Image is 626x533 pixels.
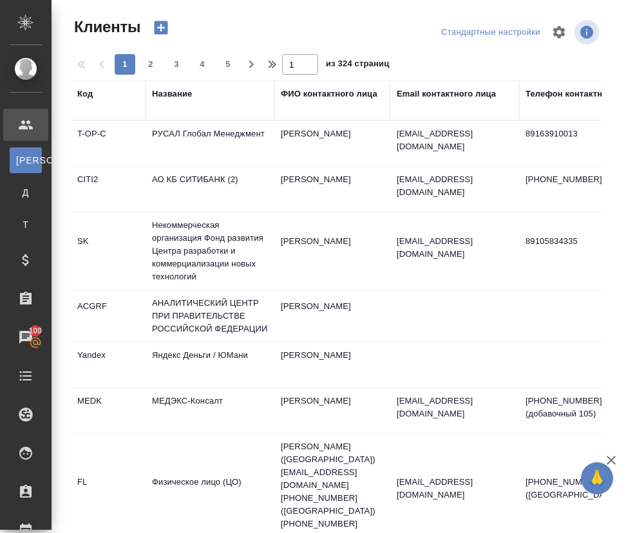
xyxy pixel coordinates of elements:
[140,54,161,75] button: 2
[274,342,390,388] td: [PERSON_NAME]
[140,58,161,71] span: 2
[146,17,176,39] button: Создать
[326,56,389,75] span: из 324 страниц
[146,469,274,514] td: Физическое лицо (ЦО)
[146,167,274,212] td: АО КБ СИТИБАНК (2)
[397,235,513,261] p: [EMAIL_ADDRESS][DOMAIN_NAME]
[71,469,146,514] td: FL
[146,121,274,166] td: РУСАЛ Глобал Менеджмент
[397,88,496,100] div: Email контактного лица
[146,212,274,290] td: Некоммерческая организация Фонд развития Центра разработки и коммерциализации новых технологий
[274,167,390,212] td: [PERSON_NAME]
[3,321,48,353] a: 100
[218,58,238,71] span: 5
[71,121,146,166] td: T-OP-C
[274,121,390,166] td: [PERSON_NAME]
[21,324,50,337] span: 100
[397,173,513,199] p: [EMAIL_ADDRESS][DOMAIN_NAME]
[146,342,274,388] td: Яндекс Деньги / ЮМани
[544,17,574,48] span: Настроить таблицу
[10,212,42,238] a: Т
[274,229,390,274] td: [PERSON_NAME]
[71,167,146,212] td: CITI2
[71,17,140,37] span: Клиенты
[71,342,146,388] td: Yandex
[77,88,93,100] div: Код
[10,180,42,205] a: Д
[10,147,42,173] a: [PERSON_NAME]
[146,388,274,433] td: МЕДЭКС-Консалт
[16,186,35,199] span: Д
[218,54,238,75] button: 5
[166,54,187,75] button: 3
[16,218,35,231] span: Т
[146,290,274,342] td: АНАЛИТИЧЕСКИЙ ЦЕНТР ПРИ ПРАВИТЕЛЬСТВЕ РОССИЙСКОЙ ФЕДЕРАЦИИ
[397,127,513,153] p: [EMAIL_ADDRESS][DOMAIN_NAME]
[71,294,146,339] td: ACGRF
[166,58,187,71] span: 3
[574,20,602,44] span: Посмотреть информацию
[71,388,146,433] td: MEDK
[581,462,613,494] button: 🙏
[274,294,390,339] td: [PERSON_NAME]
[438,23,544,42] div: split button
[16,154,35,167] span: [PERSON_NAME]
[192,58,213,71] span: 4
[397,476,513,501] p: [EMAIL_ADDRESS][DOMAIN_NAME]
[71,229,146,274] td: SK
[192,54,213,75] button: 4
[274,388,390,433] td: [PERSON_NAME]
[397,395,513,420] p: [EMAIL_ADDRESS][DOMAIN_NAME]
[586,465,608,492] span: 🙏
[152,88,192,100] div: Название
[281,88,377,100] div: ФИО контактного лица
